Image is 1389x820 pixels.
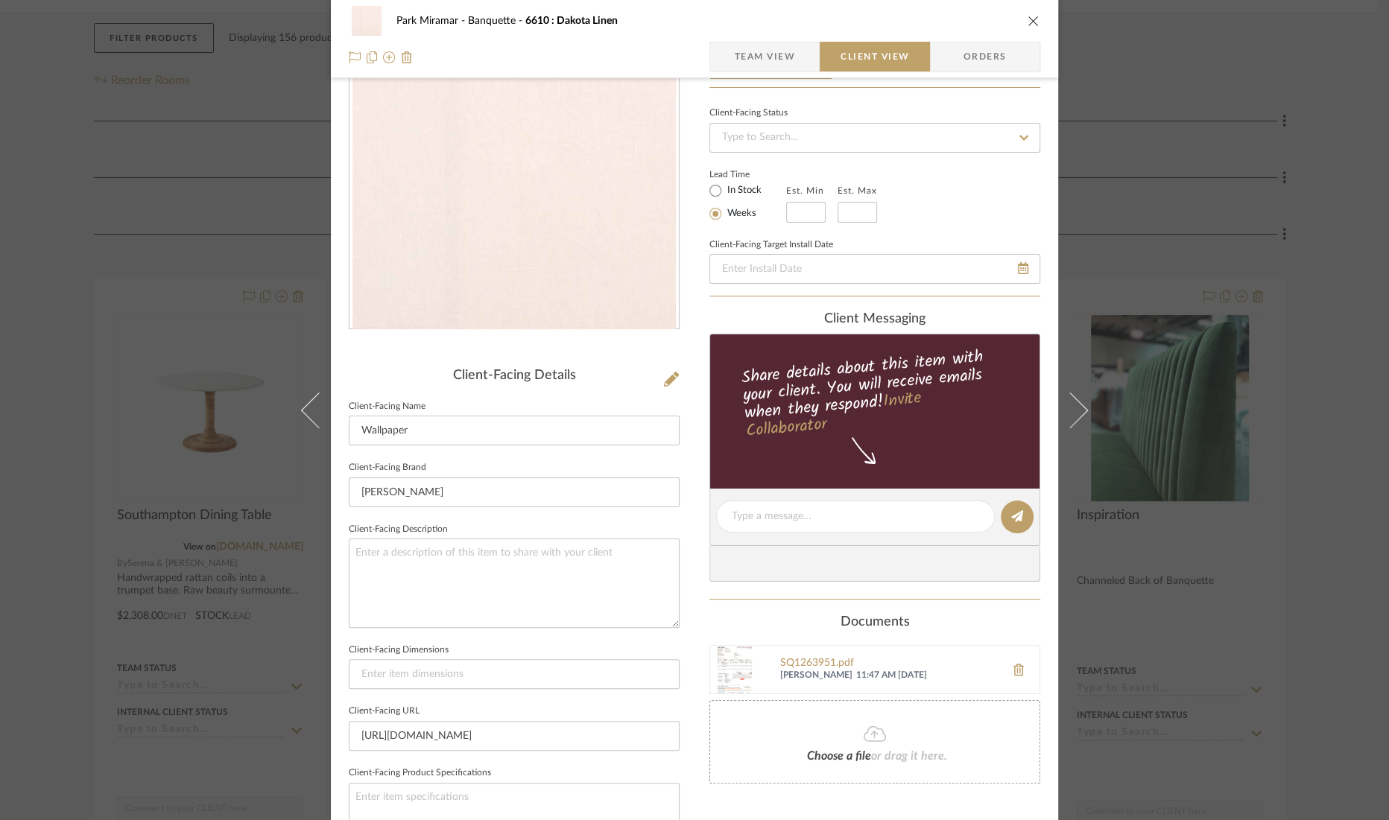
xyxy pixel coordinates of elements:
[349,721,680,751] input: Enter item URL
[710,646,758,693] img: SQ1263951.pdf
[709,168,786,181] label: Lead Time
[352,6,676,329] img: 11b8d554-6e9f-43e8-a5de-ef174fa79838_436x436.jpg
[709,254,1040,284] input: Enter Install Date
[780,658,998,670] a: SQ1263951.pdf
[709,311,1040,328] div: client Messaging
[724,207,756,220] label: Weeks
[807,750,871,762] span: Choose a file
[1027,14,1040,28] button: close
[349,6,679,329] div: 0
[401,51,413,63] img: Remove from project
[947,42,1023,71] span: Orders
[856,670,998,681] span: 11:47 AM [DATE]
[349,477,680,507] input: Enter Client-Facing Brand
[349,368,680,384] div: Client-Facing Details
[349,708,420,715] label: Client-Facing URL
[396,16,468,26] span: Park Miramar
[709,123,1040,153] input: Type to Search…
[780,670,852,681] span: [PERSON_NAME]
[708,344,1042,444] div: Share details about this item with your client. You will receive emails when they respond!
[349,464,426,471] label: Client-Facing Brand
[838,185,877,196] label: Est. Max
[871,750,947,762] span: or drag it here.
[709,181,786,223] mat-radio-group: Select item type
[349,416,680,445] input: Enter Client-Facing Item Name
[841,42,909,71] span: Client View
[349,526,448,533] label: Client-Facing Description
[709,614,1040,631] div: Documents
[786,185,824,196] label: Est. Min
[724,184,762,197] label: In Stock
[734,42,795,71] span: Team View
[525,16,618,26] span: 6610 : Dakota Linen
[349,659,680,689] input: Enter item dimensions
[349,646,449,654] label: Client-Facing Dimensions
[709,241,833,249] label: Client-Facing Target Install Date
[349,6,385,36] img: 11b8d554-6e9f-43e8-a5de-ef174fa79838_48x40.jpg
[709,109,788,117] div: Client-Facing Status
[349,403,425,410] label: Client-Facing Name
[349,769,491,777] label: Client-Facing Product Specifications
[468,16,525,26] span: Banquette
